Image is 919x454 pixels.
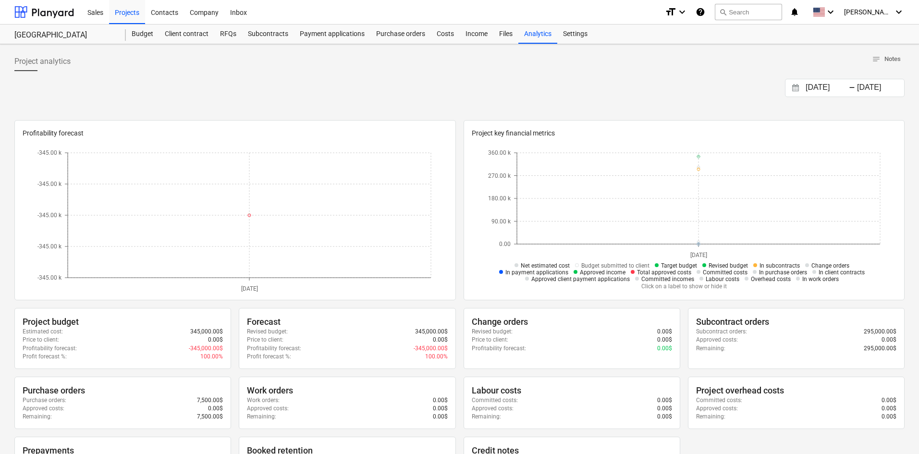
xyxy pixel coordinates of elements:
p: Profitability forecast : [247,344,301,353]
span: Overhead costs [751,276,791,282]
p: Revised budget : [472,328,513,336]
div: Change orders [472,316,672,328]
p: Subcontract orders : [696,328,747,336]
p: Remaining : [472,413,501,421]
p: Estimated cost : [23,328,63,336]
p: 295,000.00$ [864,328,896,336]
p: 7,500.00$ [197,396,223,405]
p: 345,000.00$ [190,328,223,336]
p: 0.00$ [882,396,896,405]
p: 0.00$ [657,413,672,421]
span: In work orders [802,276,839,282]
p: 0.00$ [882,336,896,344]
p: 0.00$ [433,336,448,344]
p: 0.00$ [208,336,223,344]
iframe: Chat Widget [871,408,919,454]
p: 100.00% [200,353,223,361]
p: Remaining : [247,413,276,421]
p: Price to client : [247,336,283,344]
span: Labour costs [706,276,739,282]
tspan: -345.00 k [37,212,62,219]
a: Purchase orders [370,25,431,44]
tspan: 90.00 k [491,218,511,225]
a: Client contract [159,25,214,44]
p: Work orders : [247,396,280,405]
p: 0.00$ [657,336,672,344]
p: 0.00$ [657,328,672,336]
a: Settings [557,25,593,44]
tspan: [DATE] [241,285,258,292]
p: 0.00$ [433,413,448,421]
p: 7,500.00$ [197,413,223,421]
span: Target budget [661,262,697,269]
p: Profitability forecast : [472,344,526,353]
p: 0.00$ [433,396,448,405]
tspan: -345.00 k [37,150,62,157]
div: Forecast [247,316,447,328]
div: Budget [126,25,159,44]
span: Project analytics [14,56,71,67]
p: 0.00$ [657,344,672,353]
p: Approved costs : [472,405,514,413]
tspan: 0.00 [499,241,511,248]
div: - [849,85,855,91]
a: Analytics [518,25,557,44]
span: Approved income [580,269,625,276]
span: Net estimated cost [521,262,570,269]
tspan: 270.00 k [488,172,511,179]
span: Committed costs [703,269,747,276]
a: Income [460,25,493,44]
div: Labour costs [472,385,672,396]
a: Files [493,25,518,44]
p: -345,000.00$ [414,344,448,353]
input: End Date [855,81,904,95]
p: Price to client : [23,336,59,344]
p: 100.00% [425,353,448,361]
span: Total approved costs [637,269,691,276]
div: Project budget [23,316,223,328]
p: Approved costs : [696,405,738,413]
p: Committed costs : [472,396,518,405]
p: Approved costs : [696,336,738,344]
span: In purchase orders [759,269,807,276]
span: Committed incomes [641,276,694,282]
p: -345,000.00$ [189,344,223,353]
p: Remaining : [23,413,52,421]
span: Budget submitted to client [581,262,649,269]
p: Profitability forecast : [23,344,77,353]
p: Remaining : [696,413,725,421]
button: Notes [868,52,905,67]
p: 0.00$ [882,405,896,413]
p: Profit forecast % : [23,353,67,361]
span: In client contracts [819,269,865,276]
p: Approved costs : [23,405,64,413]
a: Subcontracts [242,25,294,44]
p: Revised budget : [247,328,288,336]
div: RFQs [214,25,242,44]
span: Approved client payment applications [531,276,630,282]
tspan: 360.00 k [488,150,511,157]
tspan: -345.00 k [37,181,62,188]
tspan: 180.00 k [488,196,511,202]
p: Approved costs : [247,405,289,413]
p: 295,000.00$ [864,344,896,353]
div: Subcontract orders [696,316,896,328]
input: Start Date [804,81,853,95]
div: Purchase orders [23,385,223,396]
tspan: [DATE] [690,252,707,258]
a: Payment applications [294,25,370,44]
p: Purchase orders : [23,396,66,405]
p: 0.00$ [657,405,672,413]
p: Profitability forecast [23,128,448,138]
span: Change orders [811,262,849,269]
p: 0.00$ [208,405,223,413]
p: Profit forecast % : [247,353,291,361]
button: Interact with the calendar and add the check-in date for your trip. [787,83,804,94]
